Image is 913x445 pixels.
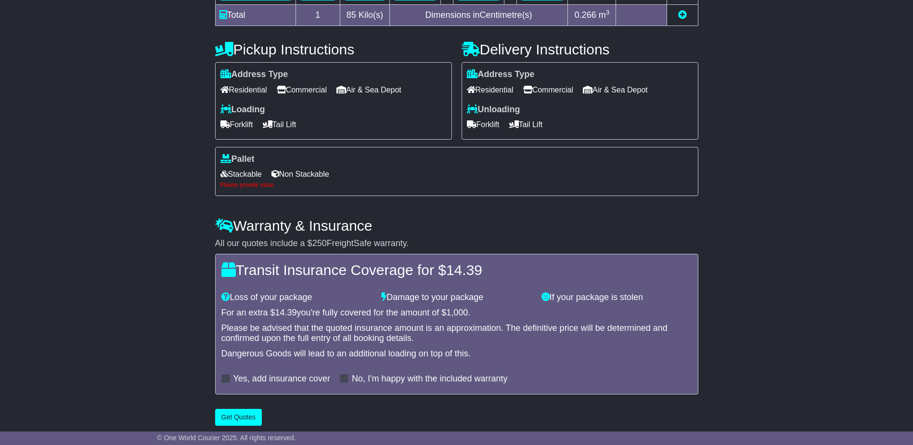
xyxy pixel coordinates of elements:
[275,308,297,317] span: 14.39
[220,154,255,165] label: Pallet
[215,238,698,249] div: All our quotes include a $ FreightSafe warranty.
[217,292,377,303] div: Loss of your package
[340,5,390,26] td: Kilo(s)
[446,308,468,317] span: 1,000
[215,409,262,426] button: Get Quotes
[467,105,520,115] label: Unloading
[221,323,692,344] div: Please be advised that the quoted insurance amount is an approximation. The definitive price will...
[467,117,500,132] span: Forklift
[263,117,296,132] span: Tail Lift
[277,82,327,97] span: Commercial
[523,82,573,97] span: Commercial
[537,292,697,303] div: If your package is stolen
[352,374,508,384] label: No, I'm happy with the included warranty
[678,10,687,20] a: Add new item
[215,218,698,234] h4: Warranty & Insurance
[221,262,692,278] h4: Transit Insurance Coverage for $
[215,41,452,57] h4: Pickup Instructions
[467,69,535,80] label: Address Type
[509,117,543,132] span: Tail Lift
[347,10,356,20] span: 85
[376,292,537,303] div: Damage to your package
[220,82,267,97] span: Residential
[606,9,610,16] sup: 3
[220,105,265,115] label: Loading
[220,182,693,188] div: Please provide value
[599,10,610,20] span: m
[583,82,648,97] span: Air & Sea Depot
[312,238,327,248] span: 250
[157,434,296,442] span: © One World Courier 2025. All rights reserved.
[220,167,262,182] span: Stackable
[462,41,698,57] h4: Delivery Instructions
[389,5,568,26] td: Dimensions in Centimetre(s)
[221,308,692,318] div: For an extra $ you're fully covered for the amount of $ .
[221,349,692,359] div: Dangerous Goods will lead to an additional loading on top of this.
[467,82,514,97] span: Residential
[446,262,482,278] span: 14.39
[220,117,253,132] span: Forklift
[336,82,401,97] span: Air & Sea Depot
[575,10,596,20] span: 0.266
[271,167,329,182] span: Non Stackable
[215,5,296,26] td: Total
[220,69,288,80] label: Address Type
[233,374,330,384] label: Yes, add insurance cover
[296,5,340,26] td: 1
